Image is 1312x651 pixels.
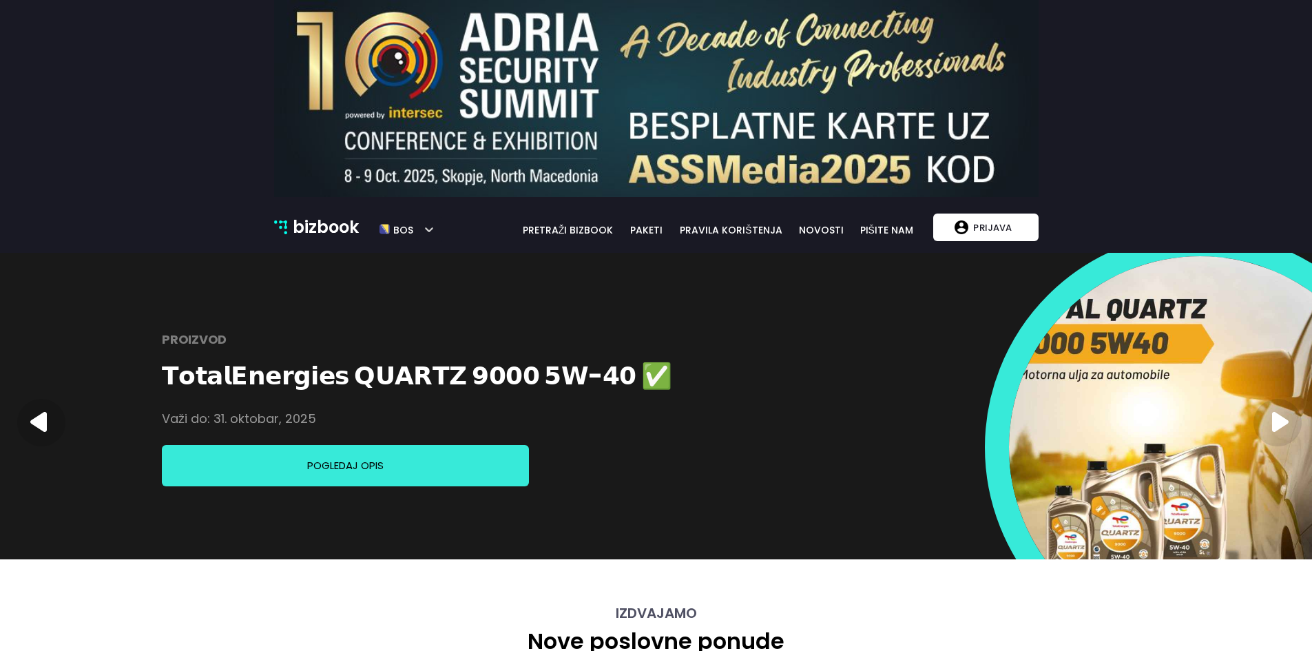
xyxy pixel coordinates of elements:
p: Važi do: 31. oktobar, 2025 [162,405,316,433]
a: bizbook [274,214,360,240]
a: novosti [791,223,852,238]
img: bos [379,218,390,241]
p: Prijava [968,214,1017,240]
img: bizbook [274,220,288,234]
a: pravila korištenja [671,223,791,238]
h5: bos [390,218,413,236]
a: pišite nam [852,223,921,238]
button: Prijava [933,214,1038,241]
p: bizbook [293,214,359,240]
h2: Proizvod [162,326,227,353]
img: account logo [955,220,968,234]
h3: Izdvajamo [274,605,1039,621]
a: pretraži bizbook [514,223,623,238]
button: Pogledaj opis [162,445,529,486]
a: paketi [622,223,671,238]
h1: 𝗧𝗼𝘁𝗮𝗹𝗘𝗻𝗲𝗿𝗴𝗶𝗲𝘀 𝗤𝗨𝗔𝗥𝗧𝗭 𝟵𝟬𝟬𝟬 𝟱𝗪-𝟰𝟬 ✅ [162,360,672,393]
